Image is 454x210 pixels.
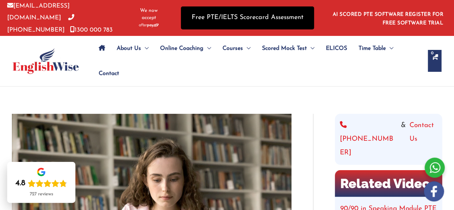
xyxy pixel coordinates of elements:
[409,119,437,160] a: Contact Us
[13,48,79,74] img: cropped-ew-logo
[333,12,444,26] a: AI SCORED PTE SOFTWARE REGISTER FOR FREE SOFTWARE TRIAL
[340,119,397,160] a: [PHONE_NUMBER]
[7,3,70,21] a: [EMAIL_ADDRESS][DOMAIN_NAME]
[70,27,113,33] a: 1300 000 783
[217,36,256,61] a: CoursesMenu Toggle
[326,36,347,61] span: ELICOS
[223,36,243,61] span: Courses
[307,36,314,61] span: Menu Toggle
[256,36,320,61] a: Scored Mock TestMenu Toggle
[15,178,25,188] div: 4.8
[160,36,203,61] span: Online Coaching
[428,50,441,72] a: View Shopping Cart, empty
[93,36,421,86] nav: Site Navigation: Main Menu
[262,36,307,61] span: Scored Mock Test
[141,36,149,61] span: Menu Toggle
[203,36,211,61] span: Menu Toggle
[139,23,159,27] img: Afterpay-Logo
[30,191,53,197] div: 727 reviews
[320,36,353,61] a: ELICOS
[15,178,67,188] div: Rating: 4.8 out of 5
[340,119,437,160] div: &
[135,7,163,22] span: We now accept
[359,36,386,61] span: Time Table
[353,36,399,61] a: Time TableMenu Toggle
[7,15,74,33] a: [PHONE_NUMBER]
[386,36,393,61] span: Menu Toggle
[99,61,119,86] span: Contact
[243,36,251,61] span: Menu Toggle
[93,61,119,86] a: Contact
[181,6,314,29] a: Free PTE/IELTS Scorecard Assessment
[154,36,217,61] a: Online CoachingMenu Toggle
[335,170,442,197] h2: Related Video
[424,181,444,201] img: white-facebook.png
[111,36,154,61] a: About UsMenu Toggle
[328,6,447,29] aside: Header Widget 1
[117,36,141,61] span: About Us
